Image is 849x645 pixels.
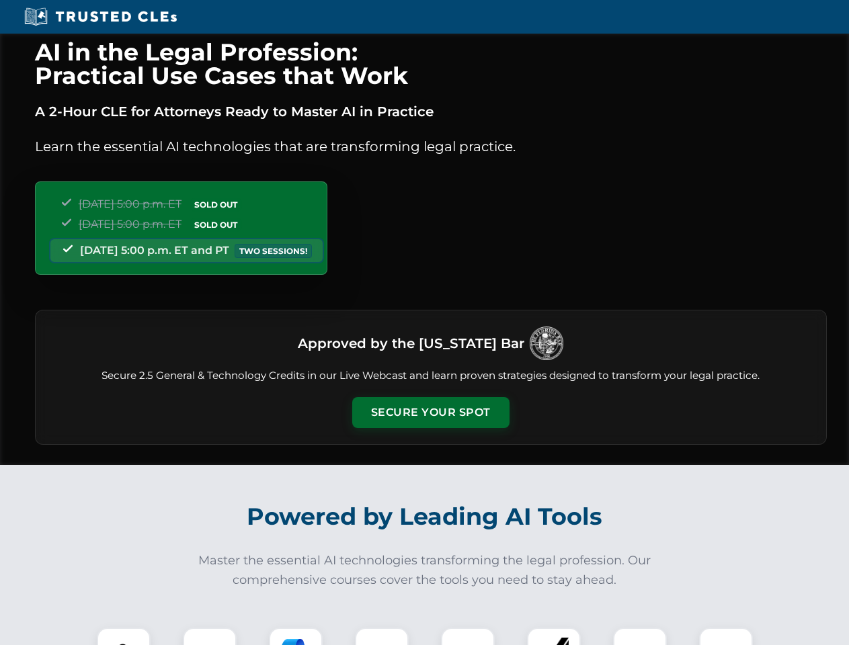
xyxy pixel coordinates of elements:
p: Master the essential AI technologies transforming the legal profession. Our comprehensive courses... [190,551,660,590]
span: [DATE] 5:00 p.m. ET [79,198,181,210]
h2: Powered by Leading AI Tools [52,493,797,540]
h3: Approved by the [US_STATE] Bar [298,331,524,355]
p: Secure 2.5 General & Technology Credits in our Live Webcast and learn proven strategies designed ... [52,368,810,384]
p: Learn the essential AI technologies that are transforming legal practice. [35,136,827,157]
button: Secure Your Spot [352,397,510,428]
h1: AI in the Legal Profession: Practical Use Cases that Work [35,40,827,87]
span: [DATE] 5:00 p.m. ET [79,218,181,230]
p: A 2-Hour CLE for Attorneys Ready to Master AI in Practice [35,101,827,122]
img: Logo [530,327,563,360]
span: SOLD OUT [190,218,242,232]
img: Trusted CLEs [20,7,181,27]
span: SOLD OUT [190,198,242,212]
